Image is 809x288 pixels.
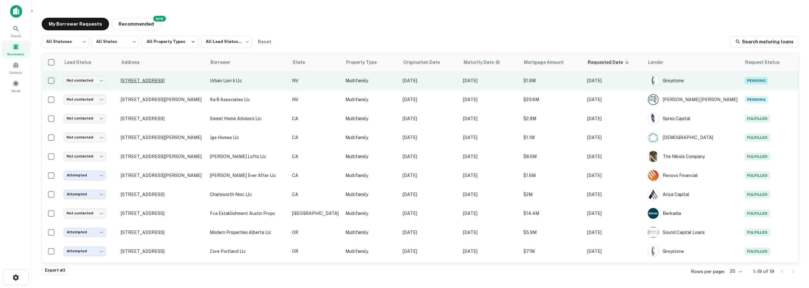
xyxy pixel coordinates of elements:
[153,16,166,21] div: NEW
[210,58,239,66] span: Borrower
[648,113,659,124] img: picture
[292,172,339,179] p: CA
[2,59,30,76] a: Contacts
[463,153,517,160] p: [DATE]
[523,172,581,179] p: $1.6M
[345,229,396,236] p: Multifamily
[523,134,581,141] p: $1.1M
[745,210,770,217] span: Fulfilled
[403,229,457,236] p: [DATE]
[403,248,457,255] p: [DATE]
[648,113,738,124] div: Spreo Capital
[210,96,286,103] p: ka 8 associates llc
[292,229,339,236] p: OR
[460,53,520,71] th: Maturity dates displayed may be estimated. Please contact the lender for the most accurate maturi...
[741,53,799,71] th: Request Status
[292,115,339,122] p: CA
[11,33,21,38] span: Search
[345,77,396,84] p: Multifamily
[523,248,581,255] p: $71M
[727,267,743,276] div: 25
[210,77,286,84] p: urban lion ii llc
[587,191,641,198] p: [DATE]
[520,53,584,71] th: Mortgage Amount
[648,246,738,257] div: Greystone
[464,59,508,66] span: Maturity dates displayed may be estimated. Please contact the lender for the most accurate maturi...
[399,53,460,71] th: Origination Date
[523,191,581,198] p: $2M
[201,34,252,50] div: All Lead Statuses
[64,247,106,256] div: Attempted
[403,210,457,217] p: [DATE]
[648,94,659,105] img: picture
[777,237,809,268] div: Chat Widget
[648,75,659,86] img: picture
[648,246,659,257] img: picture
[64,76,106,85] div: Not contacted
[210,248,286,255] p: core portland llc
[345,96,396,103] p: Multifamily
[121,192,204,197] p: [STREET_ADDRESS]
[463,210,517,217] p: [DATE]
[648,58,672,66] span: Lender
[2,41,30,58] a: Borrowers
[2,77,30,95] a: Saved
[121,211,204,216] p: [STREET_ADDRESS]
[523,96,581,103] p: $23.6M
[648,151,738,162] div: The Nikols Company
[2,22,30,40] a: Search
[112,18,161,30] button: Recommended
[587,96,641,103] p: [DATE]
[745,134,770,141] span: Fulfilled
[745,172,770,179] span: Fulfilled
[121,78,204,83] p: [STREET_ADDRESS]
[745,153,770,160] span: Fulfilled
[648,151,659,162] img: picture
[648,75,738,86] div: Greystone
[463,229,517,236] p: [DATE]
[745,229,770,236] span: Fulfilled
[121,58,148,66] span: Address
[403,134,457,141] p: [DATE]
[64,209,106,218] div: Not contacted
[64,190,106,199] div: Attempted
[403,77,457,84] p: [DATE]
[464,59,500,66] div: Maturity dates displayed may be estimated. Please contact the lender for the most accurate maturi...
[64,171,106,180] div: Attempted
[648,170,738,181] div: Renovo Financial
[463,96,517,103] p: [DATE]
[345,248,396,255] p: Multifamily
[463,77,517,84] p: [DATE]
[346,58,385,66] span: Property Type
[42,34,89,50] div: All Statuses
[9,70,22,75] span: Contacts
[292,191,339,198] p: CA
[121,135,204,140] p: [STREET_ADDRESS][PERSON_NAME]
[64,228,106,237] div: Attempted
[42,266,69,275] button: Export all
[64,152,106,161] div: Not contacted
[523,210,581,217] p: $14.4M
[210,229,286,236] p: modern properties alberta llc
[292,153,339,160] p: CA
[524,58,572,66] span: Mortgage Amount
[210,210,286,217] p: fca establishment austin propc
[463,248,517,255] p: [DATE]
[64,114,106,123] div: Not contacted
[463,172,517,179] p: [DATE]
[207,53,289,71] th: Borrower
[403,153,457,160] p: [DATE]
[745,58,788,66] span: Request Status
[60,53,118,71] th: Lead Status
[463,191,517,198] p: [DATE]
[648,227,738,238] div: Sound Capital Loans
[648,208,659,219] img: picture
[64,58,100,66] span: Lead Status
[345,134,396,141] p: Multifamily
[292,77,339,84] p: NV
[587,153,641,160] p: [DATE]
[587,229,641,236] p: [DATE]
[210,153,286,160] p: [PERSON_NAME] lofts llc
